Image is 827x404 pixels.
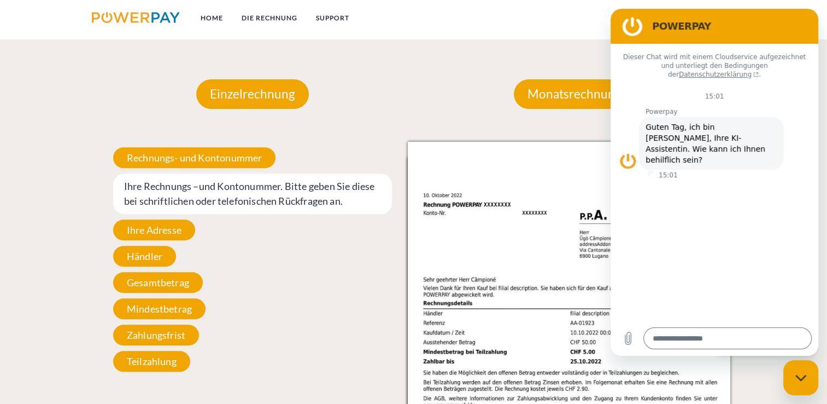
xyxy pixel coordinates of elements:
iframe: Schaltfläche zum Öffnen des Messaging-Fensters; Konversation läuft [783,360,818,395]
a: Home [191,8,232,28]
span: Ihre Adresse [113,220,195,240]
span: Mindestbetrag [113,298,206,319]
span: Zahlungsfrist [113,325,199,345]
a: DIE RECHNUNG [232,8,307,28]
p: Einzelrechnung [196,79,309,109]
span: Rechnungs- und Kontonummer [113,147,276,168]
a: agb [679,8,713,28]
a: SUPPORT [307,8,359,28]
span: Teilzahlung [113,351,190,372]
span: Ihre Rechnungs –und Kontonummer. Bitte geben Sie diese bei schriftlichen oder telefonischen Rückf... [113,174,392,214]
p: Monatsrechnung [514,79,635,109]
span: Gesamtbetrag [113,272,203,293]
span: Händler [113,246,176,267]
iframe: Messaging-Fenster [611,9,818,356]
img: logo-powerpay.svg [92,12,180,23]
